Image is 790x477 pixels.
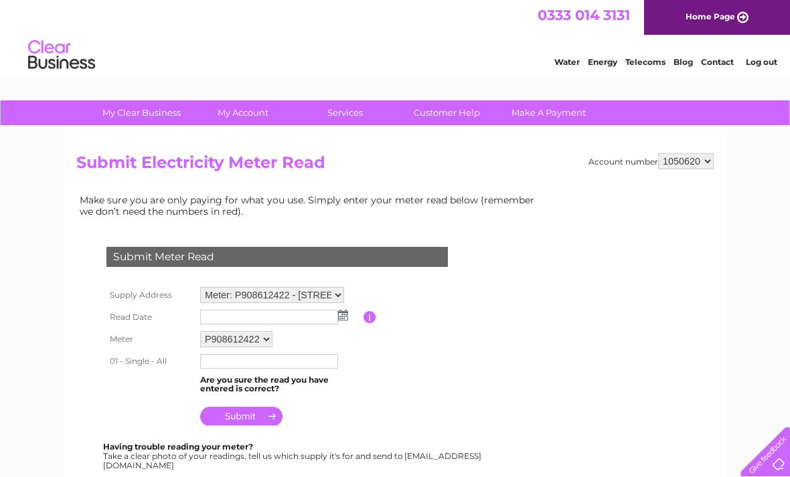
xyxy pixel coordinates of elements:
input: Submit [200,407,283,425]
img: logo.png [27,35,96,76]
a: Log out [746,57,777,67]
b: Having trouble reading your meter? [103,442,253,452]
a: Services [290,100,400,125]
a: Telecoms [625,57,665,67]
a: 0333 014 3131 [538,7,630,23]
a: Contact [701,57,734,67]
a: Customer Help [392,100,502,125]
a: My Clear Business [86,100,197,125]
div: Clear Business is a trading name of Verastar Limited (registered in [GEOGRAPHIC_DATA] No. 3667643... [80,7,712,65]
th: Read Date [103,306,197,328]
th: Supply Address [103,284,197,306]
h2: Submit Electricity Meter Read [76,153,714,179]
a: Energy [588,57,617,67]
a: My Account [188,100,299,125]
img: ... [338,310,348,320]
td: Make sure you are only paying for what you use. Simply enter your meter read below (remember we d... [76,191,545,219]
a: Blog [674,57,693,67]
td: Are you sure the read you have entered is correct? [197,372,364,397]
th: Meter [103,328,197,351]
div: Account number [588,153,714,169]
th: 01 - Single - All [103,351,197,372]
div: Take a clear photo of your readings, tell us which supply it's for and send to [EMAIL_ADDRESS][DO... [103,442,483,470]
input: Information [364,311,376,323]
div: Submit Meter Read [106,247,448,267]
a: Water [554,57,580,67]
a: Make A Payment [493,100,604,125]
